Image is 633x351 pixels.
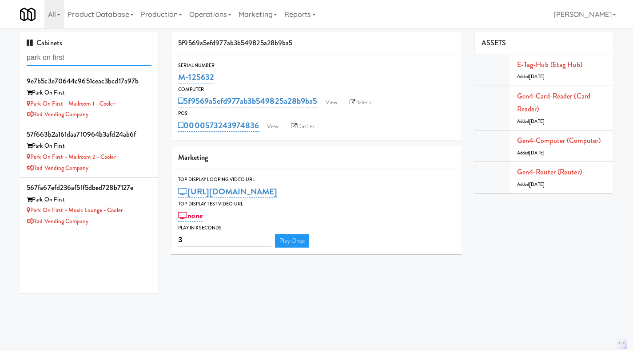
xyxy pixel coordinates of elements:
[20,71,158,124] li: 9e7b5c3e70644c9651ceac3bcd17a97bPark On First Park on First - Mailroom 1 - CoolerRad Vending Company
[27,206,123,214] a: Park on First - Music Lounge - Cooler
[263,120,283,133] a: View
[178,119,259,132] a: 0000573243974836
[529,118,545,125] span: [DATE]
[529,150,545,156] span: [DATE]
[517,73,545,80] span: Added
[529,181,545,188] span: [DATE]
[178,175,455,184] div: Top Display Looping Video Url
[178,109,455,118] div: POS
[517,91,590,114] a: Gen4-card-reader (Card Reader)
[27,38,62,48] span: Cabinets
[517,167,582,177] a: Gen4-router (Router)
[27,194,151,205] div: Park On First
[178,85,455,94] div: Computer
[178,71,214,83] a: M-125632
[27,164,88,172] a: Rad Vending Company
[321,96,342,109] a: View
[27,99,115,108] a: Park on First - Mailroom 1 - Cooler
[178,224,455,233] div: Play in X seconds
[20,177,158,230] li: 567fa67efd236af51f5dbed728b7127ePark On First Park on First - Music Lounge - CoolerRad Vending Co...
[27,75,151,88] div: 9e7b5c3e70644c9651ceac3bcd17a97b
[517,181,545,188] span: Added
[529,73,545,80] span: [DATE]
[20,124,158,177] li: 57f663b2a161daa710964b3afd24ab6fPark On First Park on First - Mailroom 2 - CoolerRad Vending Company
[178,200,455,209] div: Top Display Test Video Url
[517,150,545,156] span: Added
[482,38,506,48] span: ASSETS
[27,110,88,118] a: Rad Vending Company
[27,141,151,152] div: Park On First
[27,50,151,66] input: Search cabinets
[178,61,455,70] div: Serial Number
[20,7,36,22] img: Micromart
[178,95,317,107] a: 5f9569a5efd977ab3b549825a28b9ba5
[345,96,376,109] a: Balena
[287,120,319,133] a: Castles
[27,87,151,99] div: Park On First
[27,181,151,194] div: 567fa67efd236af51f5dbed728b7127e
[517,135,601,146] a: Gen4-computer (Computer)
[27,217,88,225] a: Rad Vending Company
[27,128,151,141] div: 57f663b2a161daa710964b3afd24ab6f
[178,185,277,198] a: [URL][DOMAIN_NAME]
[517,118,545,125] span: Added
[27,153,116,161] a: Park on First - Mailroom 2 - Cooler
[171,32,462,55] div: 5f9569a5efd977ab3b549825a28b9ba5
[517,59,582,70] a: E-tag-hub (Etag Hub)
[178,152,208,162] span: Marketing
[275,234,309,248] a: Play Once
[178,209,203,222] a: none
